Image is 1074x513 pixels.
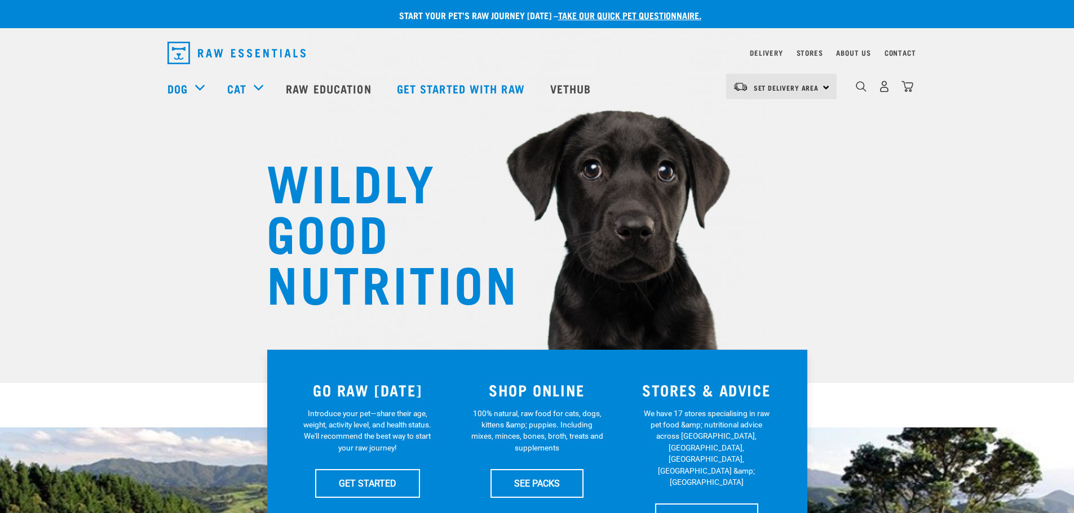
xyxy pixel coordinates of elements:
[227,80,246,97] a: Cat
[275,66,385,111] a: Raw Education
[856,81,867,92] img: home-icon-1@2x.png
[750,51,783,55] a: Delivery
[158,37,916,69] nav: dropdown navigation
[878,81,890,92] img: user.png
[640,408,773,488] p: We have 17 stores specialising in raw pet food &amp; nutritional advice across [GEOGRAPHIC_DATA],...
[386,66,539,111] a: Get started with Raw
[754,86,819,90] span: Set Delivery Area
[539,66,605,111] a: Vethub
[797,51,823,55] a: Stores
[490,469,584,497] a: SEE PACKS
[629,381,785,399] h3: STORES & ADVICE
[315,469,420,497] a: GET STARTED
[885,51,916,55] a: Contact
[901,81,913,92] img: home-icon@2x.png
[459,381,615,399] h3: SHOP ONLINE
[301,408,434,454] p: Introduce your pet—share their age, weight, activity level, and health status. We'll recommend th...
[733,82,748,92] img: van-moving.png
[267,155,492,307] h1: WILDLY GOOD NUTRITION
[836,51,870,55] a: About Us
[290,381,446,399] h3: GO RAW [DATE]
[471,408,603,454] p: 100% natural, raw food for cats, dogs, kittens &amp; puppies. Including mixes, minces, bones, bro...
[167,42,306,64] img: Raw Essentials Logo
[558,12,701,17] a: take our quick pet questionnaire.
[167,80,188,97] a: Dog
